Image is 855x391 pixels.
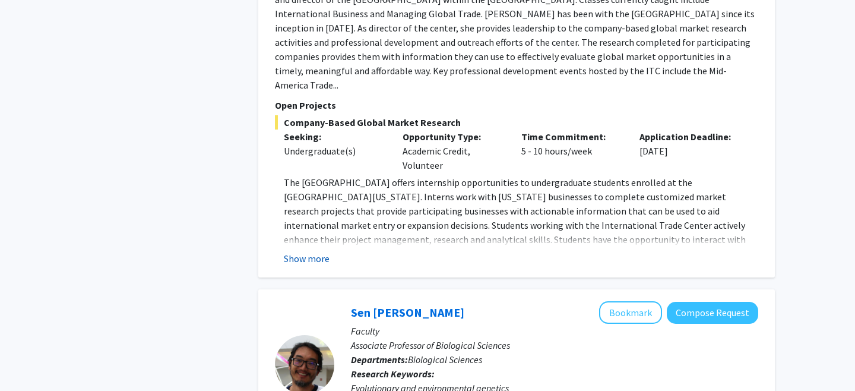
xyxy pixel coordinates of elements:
div: 5 - 10 hours/week [512,130,631,172]
p: The [GEOGRAPHIC_DATA] offers internship opportunities to undergraduate students enrolled at the [... [284,175,758,261]
span: Company-Based Global Market Research [275,115,758,130]
button: Show more [284,251,330,266]
div: Academic Credit, Volunteer [394,130,512,172]
p: Time Commitment: [521,130,622,144]
div: Undergraduate(s) [284,144,385,158]
button: Add Sen Xu to Bookmarks [599,301,662,324]
p: Open Projects [275,98,758,112]
b: Departments: [351,354,408,365]
p: Seeking: [284,130,385,144]
p: Application Deadline: [639,130,740,144]
b: Research Keywords: [351,368,435,380]
div: [DATE] [631,130,749,172]
span: Biological Sciences [408,354,482,365]
iframe: Chat [9,338,50,382]
a: Sen [PERSON_NAME] [351,305,464,320]
button: Compose Request to Sen Xu [667,302,758,324]
p: Faculty [351,324,758,338]
p: Associate Professor of Biological Sciences [351,338,758,352]
p: Opportunity Type: [403,130,503,144]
